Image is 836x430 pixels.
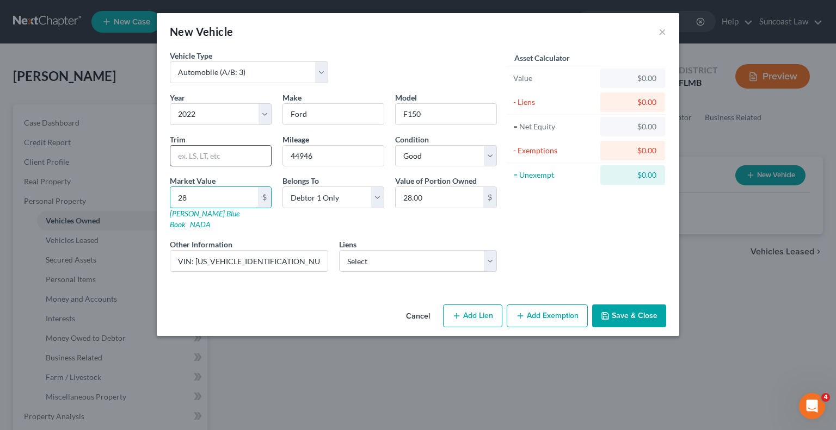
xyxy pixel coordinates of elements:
[513,145,595,156] div: - Exemptions
[592,304,666,327] button: Save & Close
[609,97,656,108] div: $0.00
[339,239,356,250] label: Liens
[513,170,595,180] div: = Unexempt
[514,52,570,64] label: Asset Calculator
[282,134,309,145] label: Mileage
[170,92,185,103] label: Year
[396,187,483,208] input: 0.00
[659,25,666,38] button: ×
[609,145,656,156] div: $0.00
[282,93,302,102] span: Make
[443,304,502,327] button: Add Lien
[170,251,328,271] input: (optional)
[821,393,830,402] span: 4
[395,175,477,186] label: Value of Portion Owned
[170,50,212,61] label: Vehicle Type
[609,170,656,180] div: $0.00
[609,121,656,132] div: $0.00
[190,220,211,229] a: NADA
[170,239,232,250] label: Other Information
[513,121,595,132] div: = Net Equity
[396,104,496,124] input: ex. Altima
[395,134,429,145] label: Condition
[513,97,595,108] div: - Liens
[170,134,186,145] label: Trim
[258,187,271,208] div: $
[507,304,588,327] button: Add Exemption
[397,306,439,327] button: Cancel
[483,187,496,208] div: $
[170,175,216,186] label: Market Value
[170,24,233,39] div: New Vehicle
[282,176,319,185] span: Belongs To
[609,73,656,84] div: $0.00
[170,209,239,229] a: [PERSON_NAME] Blue Book
[170,146,271,166] input: ex. LS, LT, etc
[283,104,384,124] input: ex. Nissan
[170,187,258,208] input: 0.00
[395,92,417,103] label: Model
[799,393,825,419] iframe: Intercom live chat
[283,146,384,166] input: --
[513,73,595,84] div: Value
